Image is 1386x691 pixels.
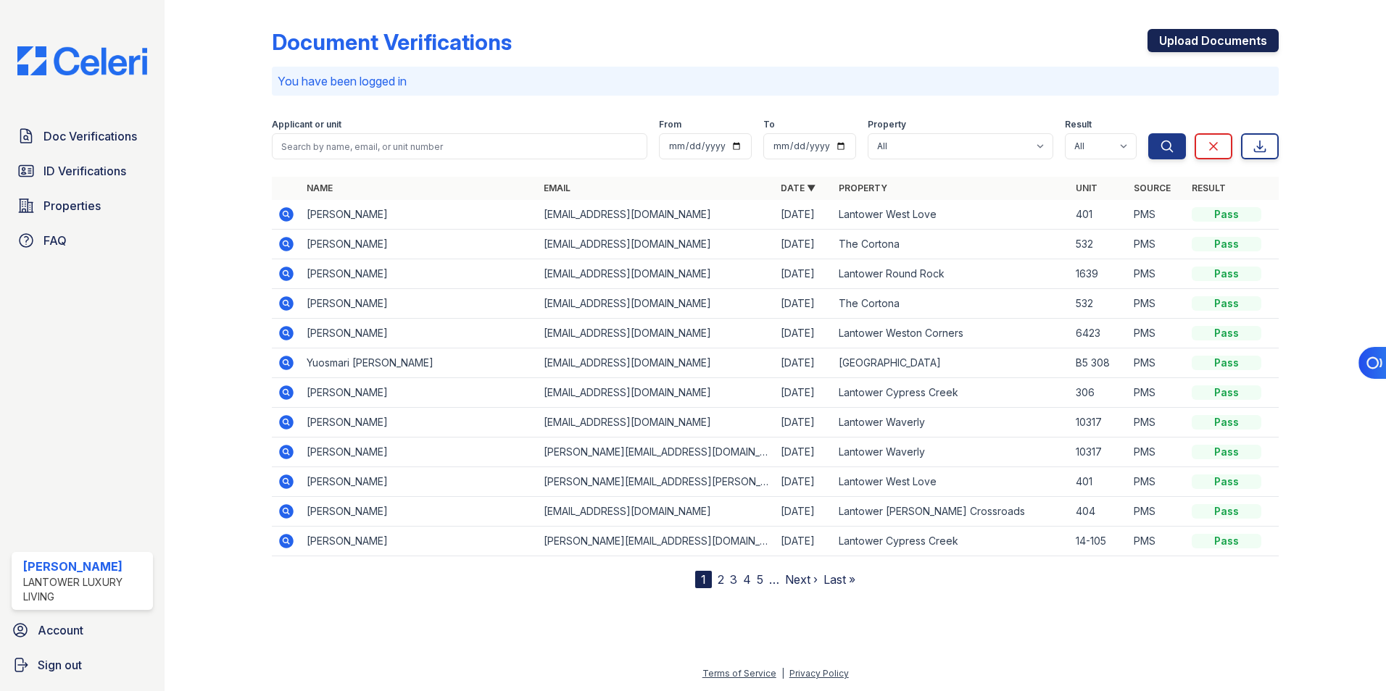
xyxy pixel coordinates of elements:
[1128,527,1186,556] td: PMS
[6,616,159,645] a: Account
[43,127,137,145] span: Doc Verifications
[833,259,1070,289] td: Lantower Round Rock
[1192,237,1261,251] div: Pass
[1070,230,1128,259] td: 532
[23,575,147,604] div: Lantower Luxury Living
[789,668,849,679] a: Privacy Policy
[775,348,833,378] td: [DATE]
[833,230,1070,259] td: The Cortona
[785,572,818,587] a: Next ›
[1070,348,1128,378] td: B5 308
[1192,415,1261,430] div: Pass
[272,29,512,55] div: Document Verifications
[775,289,833,319] td: [DATE]
[538,378,775,408] td: [EMAIL_ADDRESS][DOMAIN_NAME]
[38,656,82,674] span: Sign out
[12,191,153,220] a: Properties
[775,497,833,527] td: [DATE]
[272,119,341,130] label: Applicant or unit
[1128,289,1186,319] td: PMS
[775,467,833,497] td: [DATE]
[1070,467,1128,497] td: 401
[538,319,775,348] td: [EMAIL_ADDRESS][DOMAIN_NAME]
[823,572,855,587] a: Last »
[868,119,906,130] label: Property
[1070,200,1128,230] td: 401
[1065,119,1092,130] label: Result
[12,156,153,185] a: ID Verifications
[1192,504,1261,519] div: Pass
[775,230,833,259] td: [DATE]
[1070,378,1128,408] td: 306
[1128,378,1186,408] td: PMS
[775,378,833,408] td: [DATE]
[775,437,833,467] td: [DATE]
[301,259,538,289] td: [PERSON_NAME]
[1070,437,1128,467] td: 10317
[833,408,1070,437] td: Lantower Waverly
[1128,348,1186,378] td: PMS
[43,232,67,249] span: FAQ
[1128,200,1186,230] td: PMS
[833,527,1070,556] td: Lantower Cypress Creek
[23,558,147,575] div: [PERSON_NAME]
[538,259,775,289] td: [EMAIL_ADDRESS][DOMAIN_NAME]
[833,467,1070,497] td: Lantower West Love
[301,230,538,259] td: [PERSON_NAME]
[775,259,833,289] td: [DATE]
[301,378,538,408] td: [PERSON_NAME]
[833,319,1070,348] td: Lantower Weston Corners
[1192,296,1261,311] div: Pass
[833,378,1070,408] td: Lantower Cypress Creek
[38,621,83,639] span: Account
[659,119,681,130] label: From
[775,319,833,348] td: [DATE]
[272,133,647,159] input: Search by name, email, or unit number
[1076,183,1097,193] a: Unit
[1192,534,1261,548] div: Pass
[833,437,1070,467] td: Lantower Waverly
[1128,437,1186,467] td: PMS
[301,200,538,230] td: [PERSON_NAME]
[1128,259,1186,289] td: PMS
[743,572,751,587] a: 4
[1192,445,1261,459] div: Pass
[1070,289,1128,319] td: 532
[6,650,159,679] a: Sign out
[769,571,779,588] span: …
[1134,183,1171,193] a: Source
[538,527,775,556] td: [PERSON_NAME][EMAIL_ADDRESS][DOMAIN_NAME]
[1192,385,1261,400] div: Pass
[775,408,833,437] td: [DATE]
[1070,497,1128,527] td: 404
[839,183,887,193] a: Property
[43,197,101,214] span: Properties
[538,467,775,497] td: [PERSON_NAME][EMAIL_ADDRESS][PERSON_NAME][DOMAIN_NAME]
[1192,326,1261,340] div: Pass
[1192,183,1226,193] a: Result
[730,572,737,587] a: 3
[1128,467,1186,497] td: PMS
[301,467,538,497] td: [PERSON_NAME]
[1128,497,1186,527] td: PMS
[695,571,712,588] div: 1
[763,119,775,130] label: To
[301,527,538,556] td: [PERSON_NAME]
[538,497,775,527] td: [EMAIL_ADDRESS][DOMAIN_NAME]
[301,408,538,437] td: [PERSON_NAME]
[538,230,775,259] td: [EMAIL_ADDRESS][DOMAIN_NAME]
[775,527,833,556] td: [DATE]
[1148,29,1279,52] a: Upload Documents
[781,183,816,193] a: Date ▼
[301,497,538,527] td: [PERSON_NAME]
[12,226,153,255] a: FAQ
[702,668,776,679] a: Terms of Service
[301,319,538,348] td: [PERSON_NAME]
[718,572,724,587] a: 2
[538,289,775,319] td: [EMAIL_ADDRESS][DOMAIN_NAME]
[775,200,833,230] td: [DATE]
[1070,408,1128,437] td: 10317
[833,289,1070,319] td: The Cortona
[1192,474,1261,489] div: Pass
[6,46,159,75] img: CE_Logo_Blue-a8612792a0a2168367f1c8372b55b34899dd931a85d93a1a3d3e32e68fde9ad4.png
